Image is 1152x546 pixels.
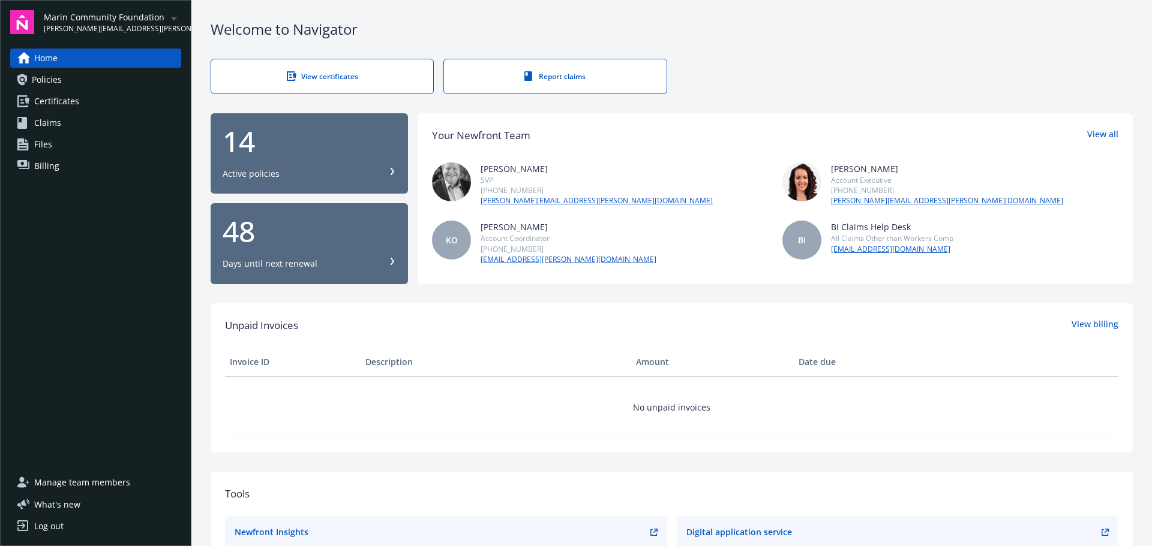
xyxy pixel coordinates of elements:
a: Home [10,49,181,68]
a: [PERSON_NAME][EMAIL_ADDRESS][PERSON_NAME][DOMAIN_NAME] [481,195,713,206]
a: Billing [10,156,181,176]
div: Welcome to Navigator [211,19,1133,40]
span: Certificates [34,92,79,111]
span: [PERSON_NAME][EMAIL_ADDRESS][PERSON_NAME][DOMAIN_NAME] [44,23,167,34]
span: Policies [32,70,62,89]
div: Report claims [468,71,642,82]
span: Billing [34,156,59,176]
div: [PHONE_NUMBER] [481,244,656,254]
div: [PERSON_NAME] [831,162,1063,175]
div: Account Coordinator [481,233,656,243]
div: 14 [223,127,396,156]
a: arrowDropDown [167,11,181,25]
div: Digital application service [686,526,792,538]
div: SVP [481,175,713,185]
span: Home [34,49,58,68]
button: What's new [10,498,100,511]
th: Description [361,348,631,376]
a: Report claims [443,59,667,94]
span: Unpaid Invoices [225,318,298,333]
div: [PERSON_NAME] [481,221,656,233]
button: Marin Community Foundation[PERSON_NAME][EMAIL_ADDRESS][PERSON_NAME][DOMAIN_NAME]arrowDropDown [44,10,181,34]
a: Manage team members [10,473,181,492]
div: Tools [225,486,1118,502]
a: Claims [10,113,181,132]
div: Your Newfront Team [432,128,530,143]
div: Account Executive [831,175,1063,185]
th: Amount [631,348,794,376]
span: KO [446,234,458,246]
div: BI Claims Help Desk [831,221,953,233]
div: Newfront Insights [235,526,308,538]
div: All Claims Other than Workers Comp [831,233,953,243]
span: Claims [34,113,61,132]
span: Files [34,135,52,154]
div: 48 [223,217,396,246]
a: Certificates [10,92,181,111]
img: photo [432,162,471,201]
span: What ' s new [34,498,80,511]
a: [EMAIL_ADDRESS][PERSON_NAME][DOMAIN_NAME] [481,254,656,265]
span: BI [798,234,806,246]
a: [PERSON_NAME][EMAIL_ADDRESS][PERSON_NAME][DOMAIN_NAME] [831,195,1063,206]
button: 48Days until next renewal [211,203,408,284]
span: Manage team members [34,473,130,492]
div: View certificates [235,71,409,82]
span: Marin Community Foundation [44,11,167,23]
a: View all [1087,128,1118,143]
td: No unpaid invoices [225,376,1118,438]
a: Policies [10,70,181,89]
a: View billing [1072,318,1118,333]
th: Invoice ID [225,348,361,376]
div: [PHONE_NUMBER] [831,185,1063,195]
div: Log out [34,517,64,536]
img: photo [782,162,821,201]
th: Date due [794,348,929,376]
a: Files [10,135,181,154]
div: Active policies [223,168,280,180]
a: View certificates [211,59,434,94]
div: [PHONE_NUMBER] [481,185,713,195]
img: navigator-logo.svg [10,10,34,34]
button: 14Active policies [211,113,408,194]
a: [EMAIL_ADDRESS][DOMAIN_NAME] [831,244,953,255]
div: [PERSON_NAME] [481,162,713,175]
div: Days until next renewal [223,258,317,270]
